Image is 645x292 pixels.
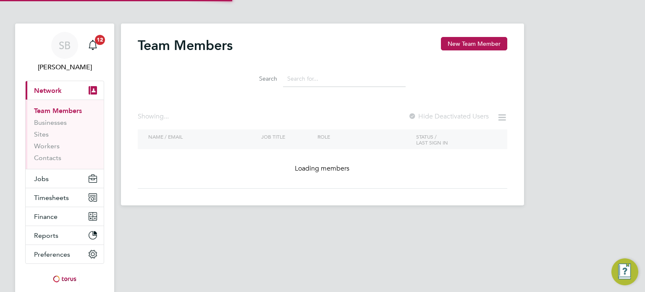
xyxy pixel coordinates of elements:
[34,87,62,95] span: Network
[34,130,49,138] a: Sites
[59,40,71,51] span: SB
[441,37,507,50] button: New Team Member
[34,194,69,202] span: Timesheets
[34,250,70,258] span: Preferences
[26,169,104,188] button: Jobs
[26,188,104,207] button: Timesheets
[611,258,638,285] button: Engage Resource Center
[26,81,104,100] button: Network
[25,272,104,286] a: Go to home page
[34,154,61,162] a: Contacts
[34,175,49,183] span: Jobs
[34,231,58,239] span: Reports
[26,207,104,226] button: Finance
[34,213,58,221] span: Finance
[34,142,60,150] a: Workers
[26,245,104,263] button: Preferences
[26,226,104,245] button: Reports
[34,107,82,115] a: Team Members
[408,112,489,121] label: Hide Deactivated Users
[34,118,67,126] a: Businesses
[138,112,170,121] div: Showing
[50,272,79,286] img: torus-logo-retina.png
[26,100,104,169] div: Network
[84,32,101,59] a: 12
[239,75,277,82] label: Search
[95,35,105,45] span: 12
[164,112,169,121] span: ...
[25,32,104,72] a: SB[PERSON_NAME]
[283,71,406,87] input: Search for...
[25,62,104,72] span: Sam Baaziz
[138,37,233,54] h2: Team Members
